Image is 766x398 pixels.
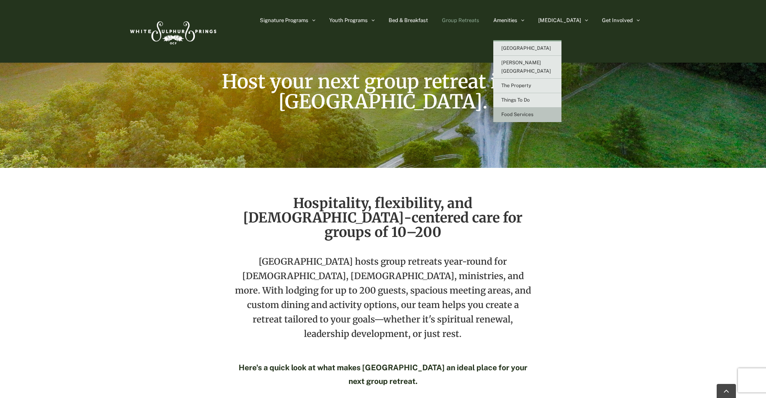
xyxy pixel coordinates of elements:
span: [GEOGRAPHIC_DATA] [501,45,551,51]
span: Food Services [501,112,533,117]
span: Youth Programs [329,18,368,23]
strong: Here's a quick look at what makes [GEOGRAPHIC_DATA] an ideal place for your next group retreat. [239,363,527,386]
span: [PERSON_NAME][GEOGRAPHIC_DATA] [501,60,551,74]
span: Signature Programs [260,18,308,23]
a: [PERSON_NAME][GEOGRAPHIC_DATA] [493,56,561,79]
span: Things To Do [501,97,530,103]
span: Get Involved [602,18,633,23]
span: Group Retreats [442,18,479,23]
a: Food Services [493,108,561,122]
a: The Property [493,79,561,93]
a: Things To Do [493,93,561,108]
h2: Hospitality, flexibility, and [DEMOGRAPHIC_DATA]-centered care for groups of 10–200 [233,196,533,239]
span: The Property [501,83,531,88]
p: [GEOGRAPHIC_DATA] hosts group retreats year-round for [DEMOGRAPHIC_DATA], [DEMOGRAPHIC_DATA], min... [233,254,533,353]
span: Bed & Breakfast [389,18,428,23]
span: Host your next group retreat in the [GEOGRAPHIC_DATA]. [222,69,545,114]
span: Amenities [493,18,517,23]
img: White Sulphur Springs Logo [126,12,219,50]
a: [GEOGRAPHIC_DATA] [493,41,561,56]
span: [MEDICAL_DATA] [538,18,581,23]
